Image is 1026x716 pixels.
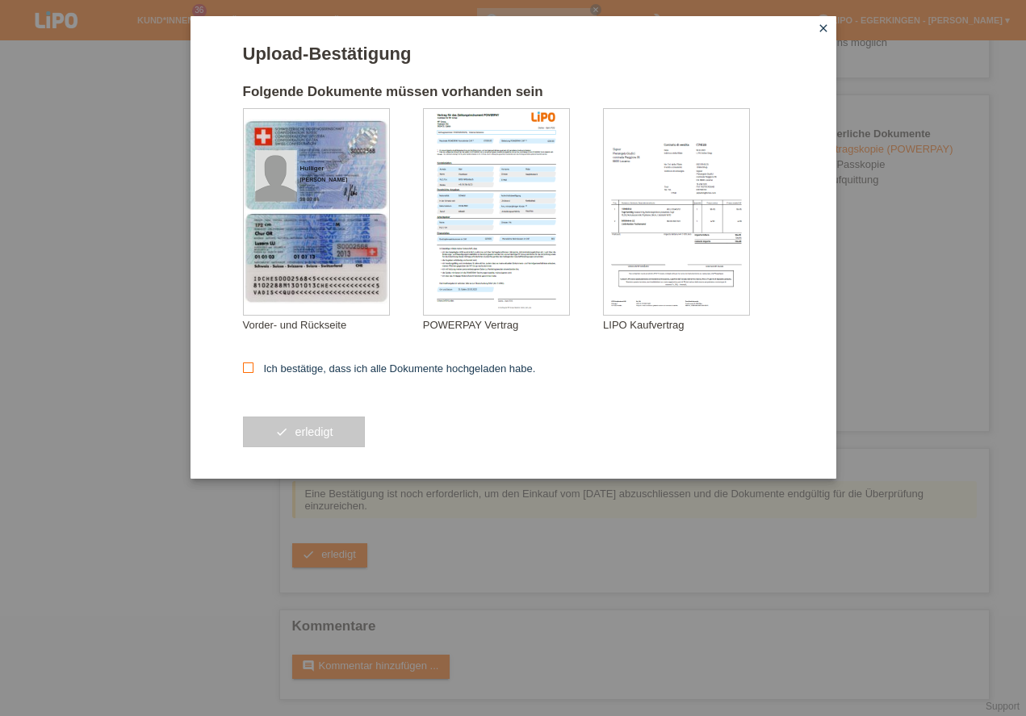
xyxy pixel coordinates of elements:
[603,319,783,331] div: LIPO Kaufvertrag
[243,84,784,108] h2: Folgende Dokumente müssen vorhanden sein
[423,319,603,331] div: POWERPAY Vertrag
[604,109,749,315] img: upload_document_confirmation_type_receipt_generic.png
[243,362,536,375] label: Ich bestätige, dass ich alle Dokumente hochgeladen habe.
[243,319,423,331] div: Vorder- und Rückseite
[300,177,381,182] div: [PERSON_NAME]
[424,109,569,315] img: upload_document_confirmation_type_contract_kkg_whitelabel.png
[300,165,381,172] div: Hulliger
[813,20,834,39] a: close
[244,109,389,315] img: upload_document_confirmation_type_id_swiss_empty.png
[531,111,555,122] img: 39073_print.png
[275,425,288,438] i: check
[255,150,297,202] img: swiss_id_photo_male.png
[295,425,333,438] span: erledigt
[243,44,784,64] h1: Upload-Bestätigung
[243,417,366,447] button: check erledigt
[817,22,830,35] i: close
